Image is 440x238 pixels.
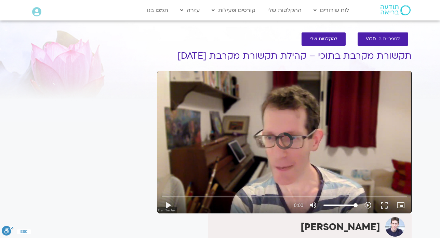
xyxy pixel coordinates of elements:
span: לספריית ה-VOD [366,37,400,42]
a: לספריית ה-VOD [358,32,408,46]
a: תמכו בנו [144,4,172,17]
img: ערן טייכר [385,217,405,237]
a: קורסים ופעילות [208,4,259,17]
span: להקלטות שלי [310,37,337,42]
a: להקלטות שלי [302,32,346,46]
strong: [PERSON_NAME] [301,221,380,234]
a: עזרה [177,4,203,17]
a: ההקלטות שלי [264,4,305,17]
a: לוח שידורים [310,4,352,17]
h1: תקשורת מקרבת בתוכי – קהילת תקשורת מקרבת [DATE] [157,51,412,61]
img: תודעה בריאה [381,5,411,15]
